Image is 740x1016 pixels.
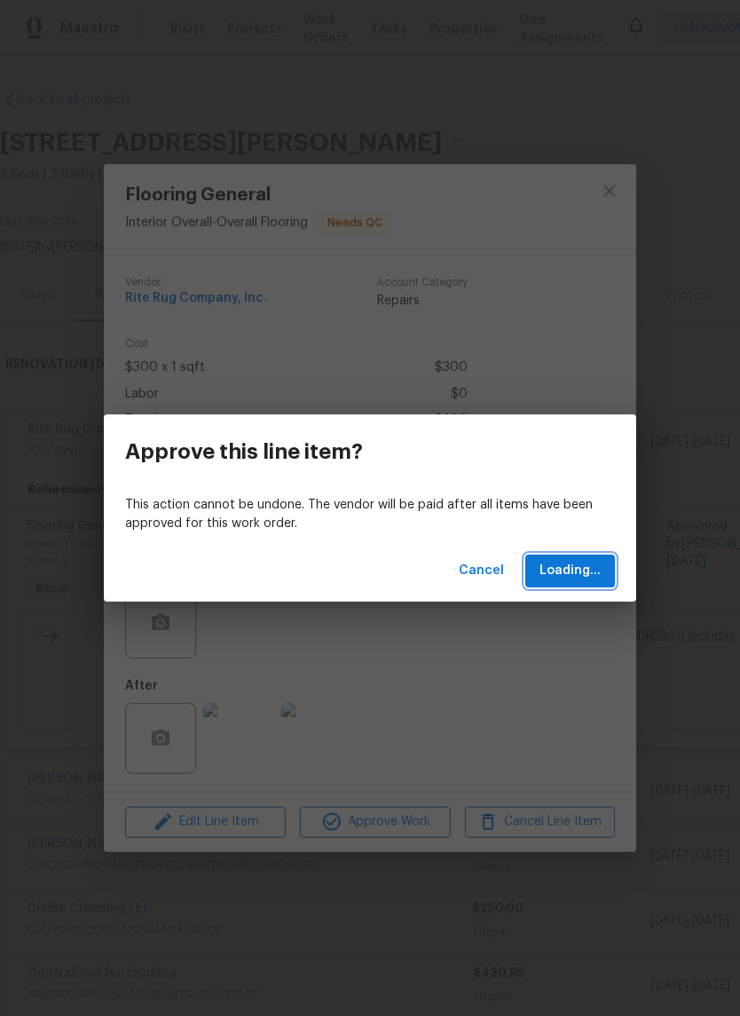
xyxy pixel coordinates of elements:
span: Loading... [539,560,601,582]
button: Cancel [452,555,511,587]
span: Cancel [459,560,504,582]
p: This action cannot be undone. The vendor will be paid after all items have been approved for this... [125,496,615,533]
button: Loading... [525,555,615,587]
h3: Approve this line item? [125,439,363,464]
